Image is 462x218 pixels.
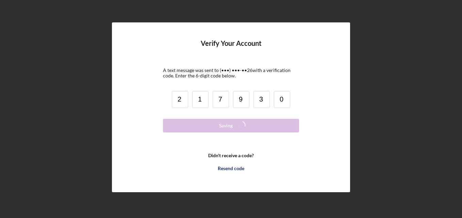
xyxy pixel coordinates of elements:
[163,119,299,132] button: Saving
[208,153,254,158] b: Didn't receive a code?
[219,119,233,132] div: Saving
[201,39,262,57] h4: Verify Your Account
[163,162,299,175] button: Resend code
[163,68,299,78] div: A text message was sent to (•••) •••-•• 26 with a verification code. Enter the 6-digit code below.
[218,162,244,175] div: Resend code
